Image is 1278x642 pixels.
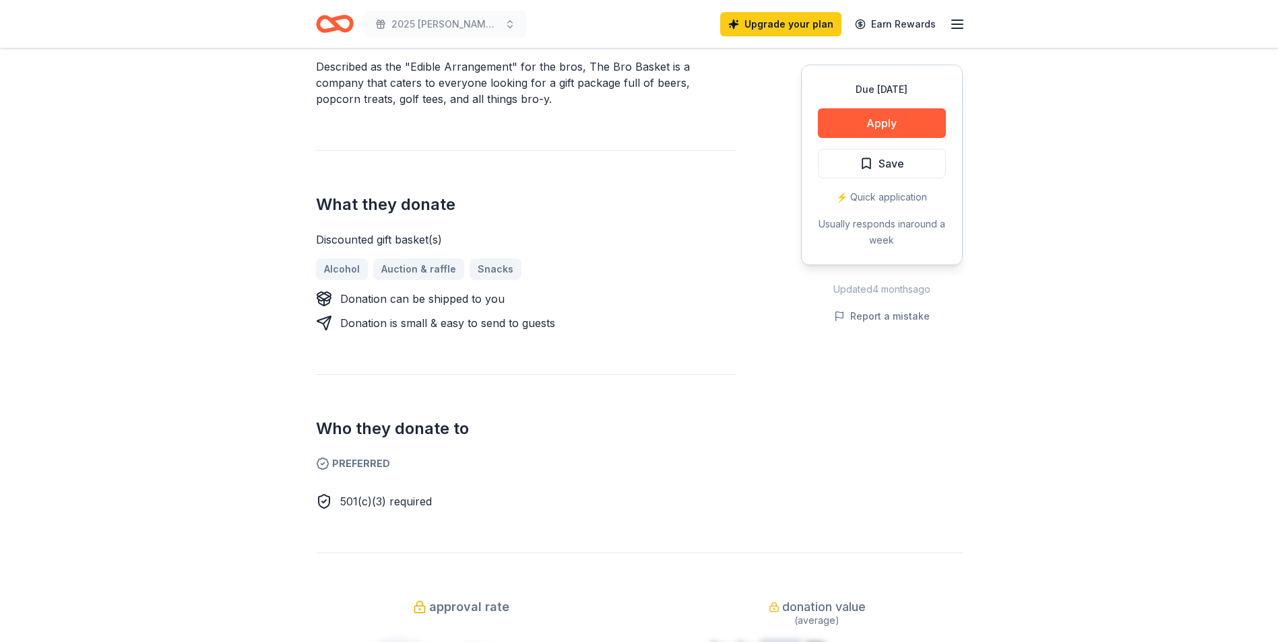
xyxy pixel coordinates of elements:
[340,291,505,307] div: Donation can be shipped to you
[672,612,963,629] div: (average)
[818,149,946,178] button: Save
[818,216,946,248] div: Usually responds in around a week
[801,281,963,297] div: Updated 4 months ago
[782,596,866,618] span: donation value
[316,59,736,107] div: Described as the "Edible Arrangement" for the bros, The Bro Basket is a company that caters to ev...
[340,315,555,331] div: Donation is small & easy to send to guests
[316,8,354,40] a: Home
[429,596,509,618] span: approval rate
[720,12,841,36] a: Upgrade your plan
[340,495,432,508] span: 501(c)(3) required
[316,194,736,215] h2: What they donate
[470,258,521,280] a: Snacks
[878,155,904,172] span: Save
[316,456,736,472] span: Preferred
[818,81,946,98] div: Due [DATE]
[818,108,946,138] button: Apply
[316,231,736,248] div: Discounted gift basket(s)
[316,418,736,439] h2: Who they donate to
[818,189,946,205] div: ⚡️ Quick application
[364,11,526,38] button: 2025 [PERSON_NAME]'s Dream Foundation Golf Classic
[391,16,499,32] span: 2025 [PERSON_NAME]'s Dream Foundation Golf Classic
[316,258,368,280] a: Alcohol
[834,308,930,324] button: Report a mistake
[847,12,944,36] a: Earn Rewards
[373,258,464,280] a: Auction & raffle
